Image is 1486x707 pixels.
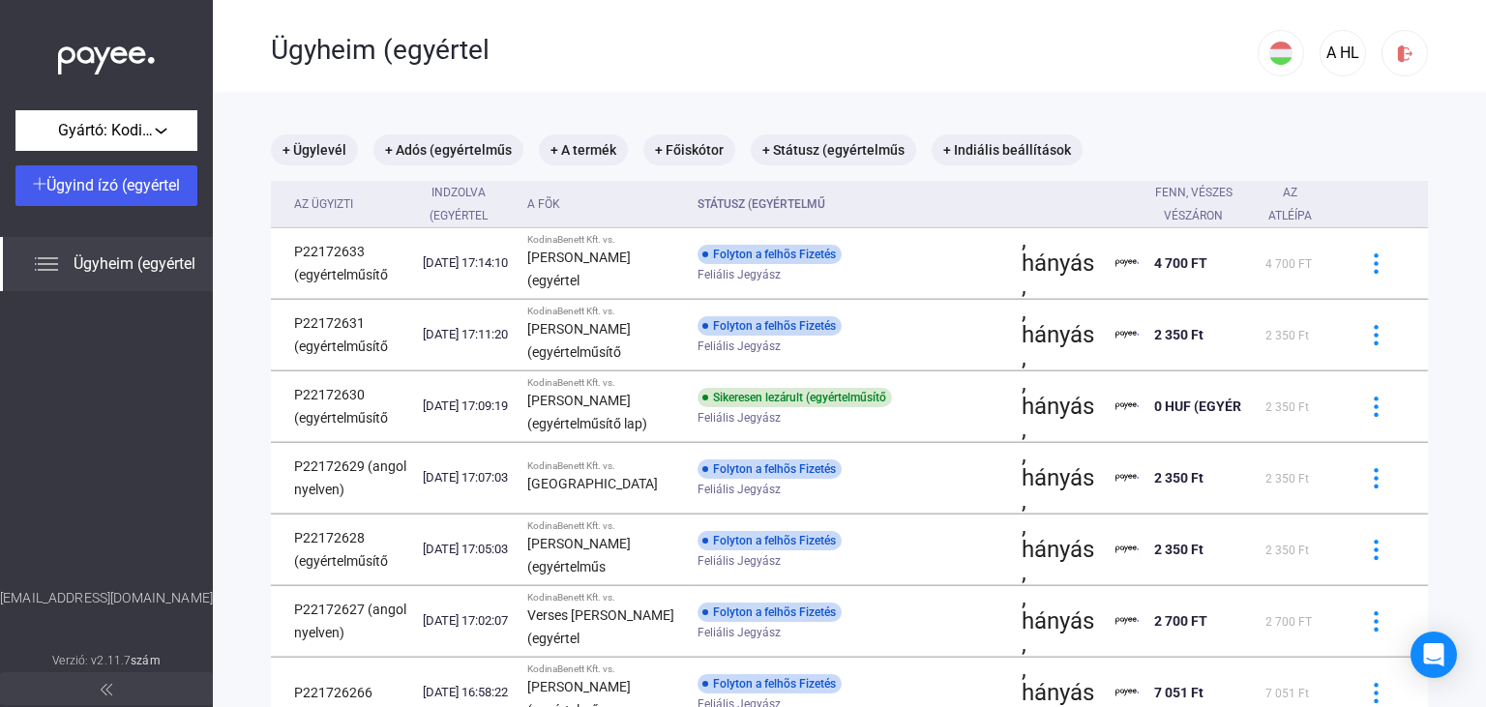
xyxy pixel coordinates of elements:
[271,443,415,514] td: P22172629 (angol nyelven)
[294,192,353,216] div: Az Ügyizti
[1115,466,1139,489] img: payee-logo (egyértelműsítő
[1366,397,1386,417] img: több-kék
[1154,327,1204,342] span: 2 350 Ft
[698,245,842,264] div: Folyton a felhõs Fizetés
[527,377,682,389] div: KodinaBenett Kft. vs.
[1366,683,1386,703] img: több-kék
[698,621,781,644] span: Feliális Jegyász
[1366,611,1386,632] img: több-kék
[1014,300,1108,370] td: , hányás ,
[690,181,1014,228] th: Státusz (egyértelmű
[527,592,682,604] div: KodinaBenett Kft. vs.
[698,459,842,479] div: Folyton a felhõs Fizetés
[1014,515,1108,585] td: , hányás ,
[1115,609,1139,633] img: payee-logo (egyértelműsítő
[1320,30,1366,76] button: A HL
[15,165,197,206] button: Ügyind ízó (egyértel
[527,306,682,317] div: KodinaBenett Kft. vs.
[527,520,682,532] div: KodinaBenett Kft. vs.
[271,134,358,165] mat-chip: + Ügylevél
[539,134,628,165] mat-chip: + A termék
[1014,371,1108,442] td: , hányás ,
[1014,228,1108,299] td: , hányás ,
[271,371,415,442] td: P22172630 (egyértelműsítő
[423,397,513,416] div: [DATE] 17:09:19
[423,253,513,273] div: [DATE] 17:14:10
[271,515,415,585] td: P22172628 (egyértelműsítő
[74,252,195,276] span: Ügyheim (egyértel
[698,406,781,429] span: Feliális Jegyász
[527,476,658,491] strong: [GEOGRAPHIC_DATA]
[643,134,735,165] mat-chip: + Főiskótor
[1366,540,1386,560] img: több-kék
[1265,472,1309,486] span: 2 350 Ft
[1326,42,1359,65] div: A HL
[1355,529,1396,570] button: több-kék
[1265,400,1309,414] span: 2 350 Ft
[1115,395,1139,418] img: payee-logo (egyértelműsítő
[698,549,781,573] span: Feliális Jegyász
[423,181,495,227] div: Indzolva (egyértel
[1154,255,1207,271] span: 4 700 FT
[1154,181,1233,227] div: Fenn, vészes vészáron
[58,119,155,142] span: Gyártó: KodinaBenett Kft.
[271,586,415,657] td: P22172627 (angol nyelven)
[527,607,674,646] strong: Verses [PERSON_NAME] (egyértel
[271,300,415,370] td: P22172631 (egyértelműsítő
[1355,457,1396,498] button: több-kék
[1355,386,1396,427] button: több-kék
[527,460,682,472] div: KodinaBenett Kft. vs.
[527,663,682,675] div: KodinaBenett Kft. vs.
[15,110,197,151] button: Gyártó: KodinaBenett Kft.
[1154,181,1251,227] div: Fenn, vészes vészáron
[1154,398,1241,414] span: 0 HUF (EGYÉR
[698,478,781,501] span: Feliális Jegyász
[1115,681,1139,704] img: payee-logo (egyértelműsítő
[698,335,781,358] span: Feliális Jegyász
[271,228,415,299] td: P22172633 (egyértelműsítő
[698,531,842,550] div: Folyton a felhõs Fizetés
[33,177,46,191] img: plus-white.svg
[294,192,407,216] div: Az Ügyizti
[101,684,112,695] img: arrow-double-left-grey.svg
[698,674,842,693] div: Folyton a felhõs Fizetés
[1265,181,1314,227] div: Az atléípa
[1265,544,1309,557] span: 2 350 Ft
[527,250,631,288] strong: [PERSON_NAME] (egyértel
[527,536,631,574] strong: [PERSON_NAME] (egyértelműs
[527,321,631,360] strong: [PERSON_NAME] (egyértelműsítő
[1265,257,1312,271] span: 4 700 FT
[1154,685,1204,700] span: 7 051 Ft
[1366,253,1386,274] img: több-kék
[423,611,513,631] div: [DATE] 17:02:07
[423,540,513,559] div: [DATE] 17:05:03
[527,192,682,216] div: A Fõk
[1014,443,1108,514] td: , hányás ,
[1115,251,1139,275] img: payee-logo (egyértelműsítő
[1258,30,1304,76] button: HU (EGY
[932,134,1083,165] mat-chip: + Indiális beállítások
[1154,613,1207,629] span: 2 700 FT
[698,603,842,622] div: Folyton a felhõs Fizetés
[1355,601,1396,641] button: több-kék
[271,34,1258,67] div: Ügyheim (egyértel
[527,234,682,246] div: KodinaBenett Kft. vs.
[58,36,155,75] img: white-payee-white-dot.svg
[1265,329,1309,342] span: 2 350 Ft
[46,176,180,194] span: Ügyind ízó (egyértel
[423,468,513,487] div: [DATE] 17:07:03
[1265,615,1312,629] span: 2 700 FT
[1382,30,1428,76] button: Logout-red (egyértelmű
[1115,538,1139,561] img: payee-logo (egyértelműsítő
[1154,542,1204,557] span: 2 350 Ft
[423,683,513,702] div: [DATE] 16:58:22
[1265,181,1331,227] div: Az atléípa
[1366,468,1386,488] img: több-kék
[751,134,916,165] mat-chip: + Státusz (egyértelműs
[131,654,160,667] strong: szám
[1395,44,1415,64] img: Logout-red (egyértelmű
[373,134,523,165] mat-chip: + Adós (egyértelműs
[1115,323,1139,346] img: payee-logo (egyértelműsítő
[1265,687,1309,700] span: 7 051 Ft
[35,252,58,276] img: list.svg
